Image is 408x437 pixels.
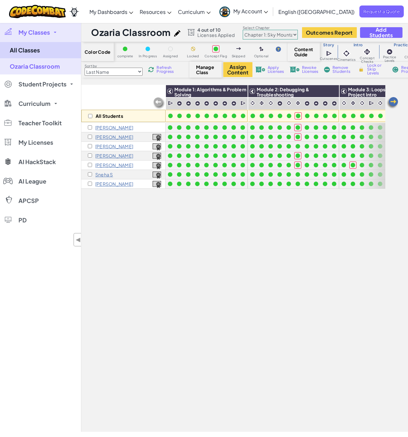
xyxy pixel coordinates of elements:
a: View Course Completion Certificate [153,142,161,150]
span: Module 2: Debugging & Troubleshooting [257,86,309,97]
img: IconCinematic.svg [286,100,292,106]
span: Student Projects [18,81,66,87]
img: IconReload.svg [148,67,154,73]
span: Assigned [163,54,178,58]
img: IconSkippedLevel.svg [236,47,241,50]
span: Lock or Skip Levels [367,63,386,75]
span: Apply Licenses [268,66,284,73]
span: In Progress [139,54,157,58]
img: certificate-icon.png [153,153,161,160]
span: 4 out of 10 [197,27,235,32]
img: IconLicenseRevoke.svg [290,67,299,73]
span: Locked [187,54,199,58]
img: IconPracticeLevel.svg [322,101,328,106]
p: Liliana G [95,144,133,149]
img: IconInteractive.svg [259,100,265,106]
img: IconCinematic.svg [268,100,274,106]
span: ◀ [76,235,81,244]
p: Alec Z [95,181,133,186]
img: IconPracticeLevel.svg [186,101,191,106]
p: Daniel B [95,125,133,130]
span: Licenses Applied [197,32,235,38]
span: AI League [18,178,46,184]
span: My Account [233,8,268,15]
a: English ([GEOGRAPHIC_DATA]) [275,3,358,20]
span: Module 1: Algorithms & Problem Solving [174,86,246,97]
button: Outcomes Report [302,27,357,38]
img: IconLock.svg [358,66,365,72]
a: Curriculum [175,3,214,20]
a: View Course Completion Certificate [153,180,161,187]
span: Teacher Toolkit [18,120,62,126]
h3: Intro [337,42,379,48]
span: Cinematics [337,58,356,62]
img: IconPracticeLevel.svg [222,101,227,106]
p: Sneha S [95,172,113,177]
span: Cutscenes [320,57,337,61]
img: IconPracticeLevel.svg [313,101,319,106]
img: IconPracticeLevel.svg [386,49,393,55]
img: avatar [219,6,230,17]
a: View Course Completion Certificate [153,133,161,140]
img: IconCinematic.svg [250,100,256,106]
img: iconPencil.svg [174,30,181,37]
span: Manage Class [196,64,215,75]
span: Concept Checks [356,56,379,63]
a: Request a Quote [359,6,404,17]
span: Concept Flag [204,54,227,58]
img: IconCutscene.svg [369,100,375,106]
img: IconOptionalLevel.svg [259,47,263,52]
label: Sort by [85,63,143,69]
img: IconPracticeLevel.svg [213,101,218,106]
h1: Ozaria Classroom [91,26,171,39]
img: CodeCombat logo [9,5,66,18]
img: IconRemoveStudents.svg [324,67,330,73]
span: Remove Students [332,66,352,73]
button: Assign Content [223,62,252,77]
img: IconPracticeLevel.svg [231,101,237,106]
a: My Dashboards [86,3,136,20]
img: Arrow_Left.png [386,96,399,109]
a: View Course Completion Certificate [153,171,161,178]
img: IconCutscene.svg [326,50,333,57]
span: Refresh Progress [157,66,177,73]
img: IconPracticeLevel.svg [177,101,182,106]
img: Arrow_Left_Inactive.png [153,97,166,110]
span: Color Code [85,49,111,54]
span: Optional [254,54,269,58]
span: English ([GEOGRAPHIC_DATA]) [278,8,355,15]
label: Select Chapter [243,25,298,30]
img: certificate-icon.png [153,134,161,141]
img: IconPracticeLevel.svg [204,101,209,106]
span: Content Guide [294,47,313,57]
span: Practice Levels [379,55,401,62]
span: Resources [140,8,166,15]
img: IconPracticeLevel.svg [195,101,200,106]
img: IconPracticeLevel.svg [332,101,337,106]
a: View Course Completion Certificate [153,152,161,159]
img: certificate-icon.png [153,181,161,188]
img: IconCinematic.svg [359,100,365,106]
span: My Classes [18,29,50,35]
img: certificate-icon.png [153,172,161,179]
img: certificate-icon.png [153,143,161,151]
img: IconPracticeLevel.svg [304,101,310,106]
span: Skipped [232,54,245,58]
img: IconCinematic.svg [377,100,383,106]
img: IconHint.svg [276,47,281,52]
img: IconInteractive.svg [295,100,301,106]
span: Add Students [366,27,397,38]
span: AI HackStack [18,159,56,165]
p: Jacob R [95,162,133,168]
img: IconCutscene.svg [240,100,247,106]
p: Nathaniel G [95,153,133,158]
img: IconReset.svg [392,67,399,73]
img: IconCinematic.svg [342,49,351,58]
span: My Licenses [18,140,53,145]
h3: Story [320,42,337,48]
img: IconCutscene.svg [168,100,174,106]
a: Resources [136,3,175,20]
